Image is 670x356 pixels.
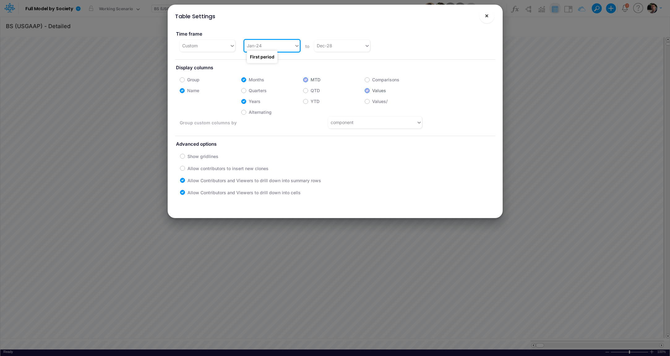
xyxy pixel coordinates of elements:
[372,98,388,105] label: Values/
[372,76,399,83] label: Comparisons
[180,119,262,126] label: Group custom columns by
[311,76,320,83] label: MTD
[479,8,494,23] button: Close
[187,87,199,94] label: Name
[187,165,268,172] label: Allow contributors to insert new clones
[175,28,331,40] label: Time frame
[175,12,215,20] div: Table Settings
[311,98,320,105] label: YTD
[250,54,274,59] strong: First period
[249,109,272,115] label: Alternating
[249,87,267,94] label: Quarters
[187,76,200,83] label: Group
[311,87,320,94] label: QTD
[485,12,489,19] span: ×
[249,76,264,83] label: Months
[175,139,495,150] label: Advanced options
[304,43,310,49] label: to
[175,62,495,74] label: Display columns
[331,119,354,126] div: component
[317,42,332,49] div: Dec-28
[187,189,301,196] label: Allow Contributors and Viewers to drill down into cells
[187,153,218,160] label: Show gridlines
[187,177,321,184] label: Allow Contributors and Viewers to drill down into summary rows
[247,42,262,49] div: Jan-24
[182,42,198,49] div: Custom
[372,87,386,94] label: Values
[249,98,260,105] label: Years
